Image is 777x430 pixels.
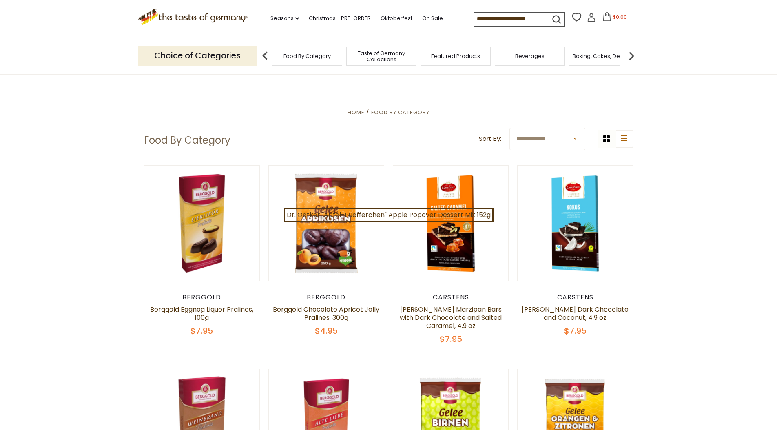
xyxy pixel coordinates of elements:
[270,14,299,23] a: Seasons
[269,166,384,281] img: Berggold Chocolate Apricot Jelly Pralines, 300g
[440,333,462,345] span: $7.95
[349,50,414,62] a: Taste of Germany Collections
[190,325,213,337] span: $7.95
[400,305,502,330] a: [PERSON_NAME] Marzipan Bars with Dark Chocolate and Salted Caramel, 4.9 oz
[393,293,509,301] div: Carstens
[522,305,629,322] a: [PERSON_NAME] Dark Chocolate and Coconut, 4.9 oz
[284,208,494,222] a: Dr. Oetker "Apfel-Puefferchen" Apple Popover Dessert Mix 152g
[431,53,480,59] a: Featured Products
[598,12,632,24] button: $0.00
[623,48,640,64] img: next arrow
[144,166,260,281] img: Berggold Eggnog Liquor Pralines, 100g
[283,53,331,59] a: Food By Category
[518,166,633,281] img: Carstens Luebecker Dark Chocolate and Coconut, 4.9 oz
[479,134,501,144] label: Sort By:
[613,13,627,20] span: $0.00
[138,46,257,66] p: Choice of Categories
[381,14,412,23] a: Oktoberfest
[393,166,509,281] img: Carstens Luebecker Marzipan Bars with Dark Chocolate and Salted Caramel, 4.9 oz
[422,14,443,23] a: On Sale
[144,134,230,146] h1: Food By Category
[309,14,371,23] a: Christmas - PRE-ORDER
[371,109,429,116] a: Food By Category
[257,48,273,64] img: previous arrow
[564,325,587,337] span: $7.95
[573,53,636,59] a: Baking, Cakes, Desserts
[515,53,545,59] a: Beverages
[315,325,338,337] span: $4.95
[348,109,365,116] a: Home
[273,305,379,322] a: Berggold Chocolate Apricot Jelly Pralines, 300g
[144,293,260,301] div: Berggold
[268,293,385,301] div: Berggold
[517,293,633,301] div: Carstens
[150,305,253,322] a: Berggold Eggnog Liquor Pralines, 100g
